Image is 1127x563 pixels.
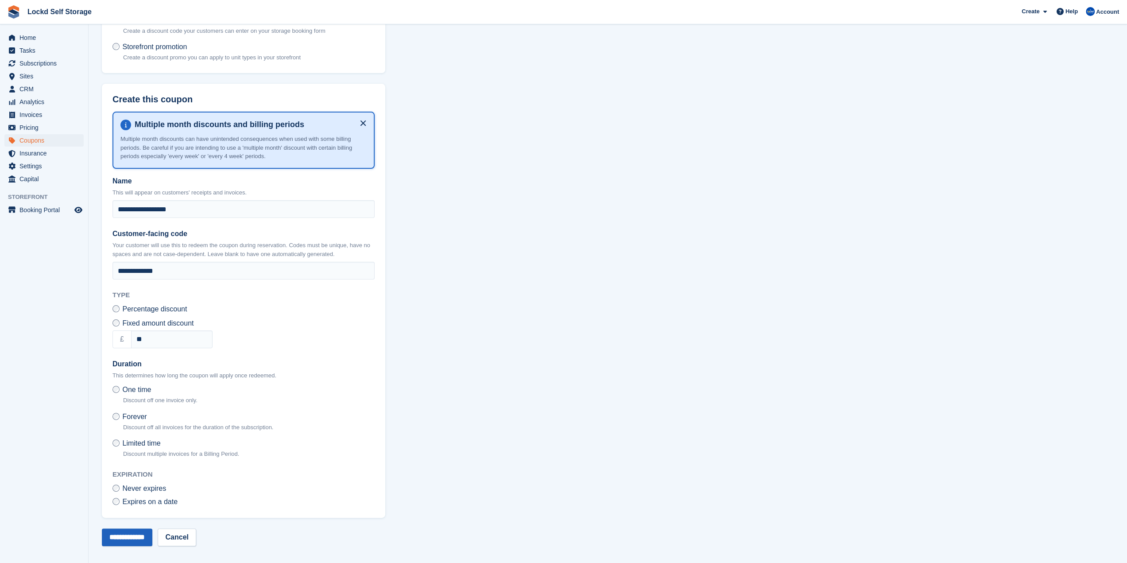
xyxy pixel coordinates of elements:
label: Duration [112,359,375,369]
span: One time [122,386,151,393]
p: This will appear on customers' receipts and invoices. [112,188,375,197]
a: menu [4,147,84,159]
a: menu [4,160,84,172]
a: menu [4,173,84,185]
a: Cancel [158,528,196,546]
label: Customer-facing code [112,229,375,239]
a: menu [4,121,84,134]
h2: Expiration [112,470,375,480]
h2: Create this coupon [112,94,375,105]
span: Account [1096,8,1119,16]
a: menu [4,44,84,57]
a: menu [4,109,84,121]
a: menu [4,31,84,44]
img: Jonny Bleach [1086,7,1095,16]
span: Insurance [19,147,73,159]
a: menu [4,96,84,108]
input: Percentage discount [112,305,120,312]
p: Discount off all invoices for the duration of the subscription. [123,423,273,432]
p: Create a discount code your customers can enter on your storage booking form [123,27,325,35]
label: Name [112,176,375,186]
span: Percentage discount [122,305,187,313]
span: Expires on a date [122,498,178,505]
span: Coupons [19,134,73,147]
span: Create [1022,7,1039,16]
span: Help [1065,7,1078,16]
span: Settings [19,160,73,172]
input: Forever Discount off all invoices for the duration of the subscription. [112,413,120,420]
a: menu [4,134,84,147]
span: Tasks [19,44,73,57]
a: Preview store [73,205,84,215]
input: One time Discount off one invoice only. [112,386,120,393]
p: Discount off one invoice only. [123,396,198,405]
span: Limited time [122,439,160,447]
input: Never expires [112,485,120,492]
input: Fixed amount discount [112,319,120,326]
span: Storefront [8,193,88,202]
a: Lockd Self Storage [24,4,95,19]
span: Pricing [19,121,73,134]
span: Capital [19,173,73,185]
span: Fixed amount discount [122,319,194,327]
span: Subscriptions [19,57,73,70]
p: Create a discount promo you can apply to unit types in your storefront [123,53,301,62]
span: Sites [19,70,73,82]
h4: Multiple month discounts and billing periods [131,120,367,130]
h2: Type [112,290,375,300]
span: Home [19,31,73,44]
p: Multiple month discounts can have unintended consequences when used with some billing periods. Be... [120,135,367,161]
span: Booking Portal [19,204,73,216]
img: stora-icon-8386f47178a22dfd0bd8f6a31ec36ba5ce8667c1dd55bd0f319d3a0aa187defe.svg [7,5,20,19]
span: Analytics [19,96,73,108]
a: menu [4,83,84,95]
span: Never expires [122,485,166,492]
p: This determines how long the coupon will apply once redeemed. [112,371,375,380]
span: CRM [19,83,73,95]
p: Your customer will use this to redeem the coupon during reservation. Codes must be unique, have n... [112,241,375,258]
span: Storefront promotion [122,43,187,50]
p: Discount multiple invoices for a Billing Period. [123,450,239,458]
input: Expires on a date [112,498,120,505]
a: menu [4,204,84,216]
a: menu [4,70,84,82]
input: Limited time Discount multiple invoices for a Billing Period. [112,439,120,447]
span: Invoices [19,109,73,121]
span: Forever [122,413,147,420]
a: menu [4,57,84,70]
input: Storefront promotion Create a discount promo you can apply to unit types in your storefront [112,43,120,50]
